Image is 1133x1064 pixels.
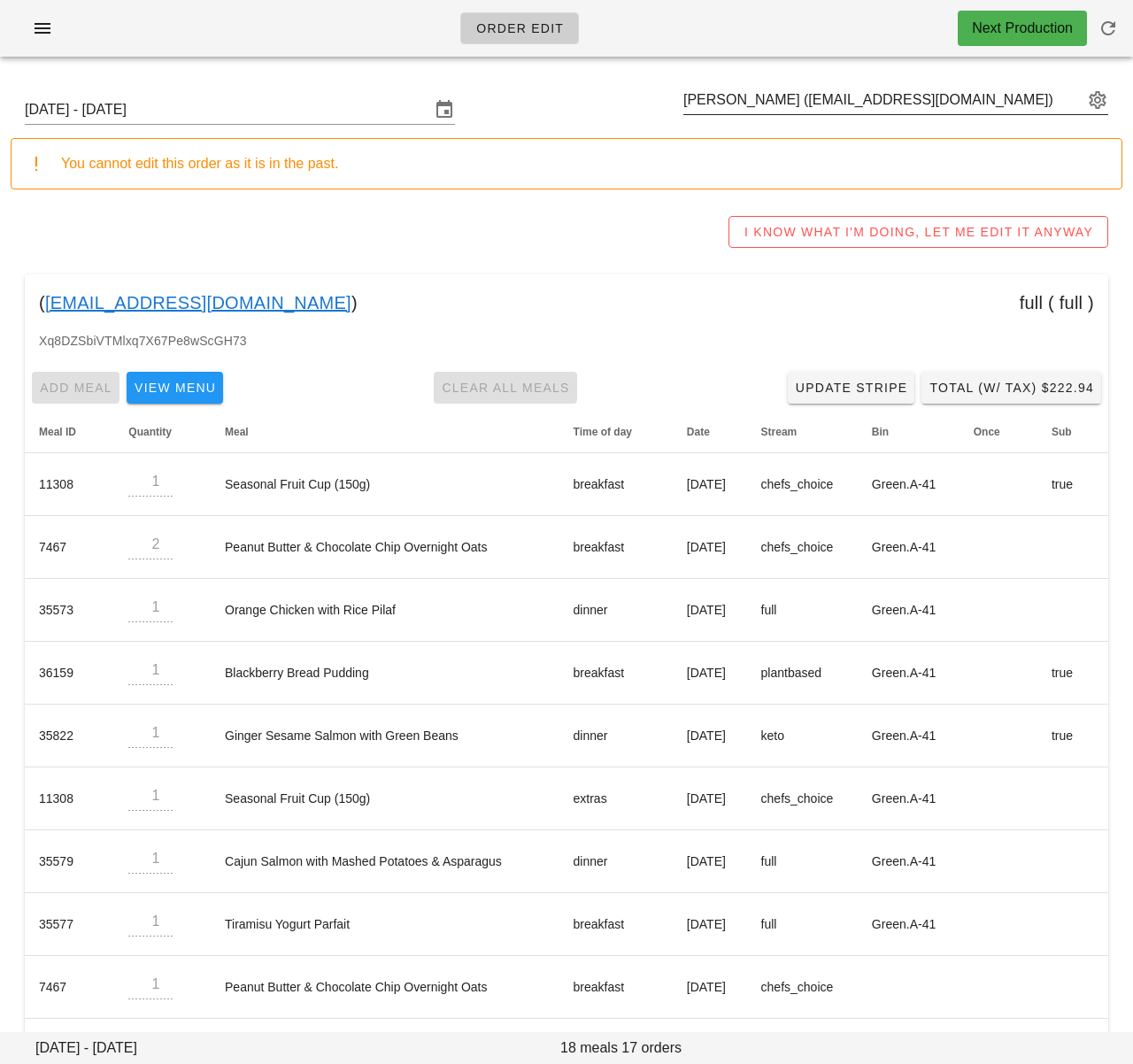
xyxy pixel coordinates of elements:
[673,453,747,516] td: [DATE]
[747,956,858,1019] td: chefs_choice
[25,274,1108,331] div: ( ) full ( full )
[211,830,559,893] td: Cajun Salmon with Mashed Potatoes & Asparagus
[45,289,351,317] a: [EMAIL_ADDRESS][DOMAIN_NAME]
[673,411,747,453] th: Date: Not sorted. Activate to sort ascending.
[559,516,673,579] td: breakfast
[747,642,858,705] td: plantbased
[673,516,747,579] td: [DATE]
[1037,642,1108,705] td: true
[1052,426,1072,438] span: Sub
[574,426,632,438] span: Time of day
[673,579,747,642] td: [DATE]
[25,516,114,579] td: 7467
[858,642,960,705] td: Green.A-41
[747,893,858,956] td: full
[1037,411,1108,453] th: Sub: Not sorted. Activate to sort ascending.
[211,411,559,453] th: Meal: Not sorted. Activate to sort ascending.
[127,372,223,404] button: View Menu
[559,705,673,767] td: dinner
[211,579,559,642] td: Orange Chicken with Rice Pilaf
[872,426,889,438] span: Bin
[559,893,673,956] td: breakfast
[225,426,249,438] span: Meal
[460,12,579,44] a: Order Edit
[858,830,960,893] td: Green.A-41
[673,956,747,1019] td: [DATE]
[25,579,114,642] td: 35573
[559,411,673,453] th: Time of day: Not sorted. Activate to sort ascending.
[559,767,673,830] td: extras
[683,86,1083,114] input: Search by email or name
[747,767,858,830] td: chefs_choice
[25,453,114,516] td: 11308
[25,331,1108,365] div: Xq8DZSbiVTMlxq7X67Pe8wScGH73
[211,705,559,767] td: Ginger Sesame Salmon with Green Beans
[747,579,858,642] td: full
[673,705,747,767] td: [DATE]
[858,453,960,516] td: Green.A-41
[61,156,338,171] span: You cannot edit this order as it is in the past.
[559,830,673,893] td: dinner
[744,225,1093,239] span: I KNOW WHAT I'M DOING, LET ME EDIT IT ANYWAY
[795,381,908,395] span: Update Stripe
[25,956,114,1019] td: 7467
[559,579,673,642] td: dinner
[728,216,1108,248] button: I KNOW WHAT I'M DOING, LET ME EDIT IT ANYWAY
[921,372,1101,404] button: Total (w/ Tax) $222.94
[25,642,114,705] td: 36159
[747,453,858,516] td: chefs_choice
[858,767,960,830] td: Green.A-41
[747,705,858,767] td: keto
[134,381,216,395] span: View Menu
[747,830,858,893] td: full
[1037,453,1108,516] td: true
[858,579,960,642] td: Green.A-41
[114,411,211,453] th: Quantity: Not sorted. Activate to sort ascending.
[761,426,798,438] span: Stream
[1037,705,1108,767] td: true
[25,705,114,767] td: 35822
[211,956,559,1019] td: Peanut Butter & Chocolate Chip Overnight Oats
[39,426,76,438] span: Meal ID
[673,893,747,956] td: [DATE]
[858,893,960,956] td: Green.A-41
[972,18,1073,39] div: Next Production
[960,411,1037,453] th: Once: Not sorted. Activate to sort ascending.
[1087,89,1108,111] button: appended action
[211,642,559,705] td: Blackberry Bread Pudding
[211,767,559,830] td: Seasonal Fruit Cup (150g)
[673,642,747,705] td: [DATE]
[211,516,559,579] td: Peanut Butter & Chocolate Chip Overnight Oats
[858,516,960,579] td: Green.A-41
[128,426,172,438] span: Quantity
[673,830,747,893] td: [DATE]
[559,453,673,516] td: breakfast
[25,767,114,830] td: 11308
[747,516,858,579] td: chefs_choice
[25,411,114,453] th: Meal ID: Not sorted. Activate to sort ascending.
[788,372,915,404] a: Update Stripe
[475,21,564,35] span: Order Edit
[559,642,673,705] td: breakfast
[211,893,559,956] td: Tiramisu Yogurt Parfait
[25,830,114,893] td: 35579
[687,426,710,438] span: Date
[211,453,559,516] td: Seasonal Fruit Cup (150g)
[559,956,673,1019] td: breakfast
[25,893,114,956] td: 35577
[673,767,747,830] td: [DATE]
[747,411,858,453] th: Stream: Not sorted. Activate to sort ascending.
[974,426,1000,438] span: Once
[858,705,960,767] td: Green.A-41
[858,411,960,453] th: Bin: Not sorted. Activate to sort ascending.
[929,381,1094,395] span: Total (w/ Tax) $222.94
